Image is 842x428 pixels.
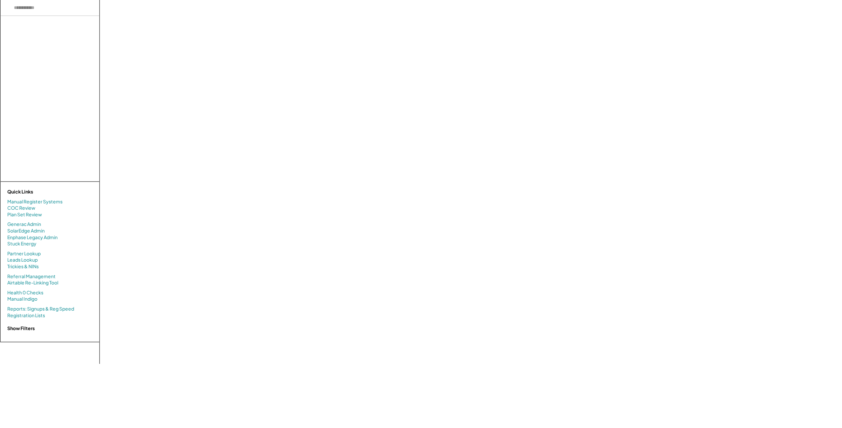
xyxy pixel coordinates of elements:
[7,325,35,331] strong: Show Filters
[7,234,58,241] a: Enphase Legacy Admin
[7,312,45,319] a: Registration Lists
[7,250,41,257] a: Partner Lookup
[7,273,56,280] a: Referral Management
[7,221,41,228] a: Generac Admin
[7,279,58,286] a: Airtable Re-Linking Tool
[7,257,38,263] a: Leads Lookup
[7,198,63,205] a: Manual Register Systems
[7,240,36,247] a: Stuck Energy
[7,263,39,270] a: Trickies & NINs
[7,289,43,296] a: Health 0 Checks
[7,296,37,302] a: Manual Indigo
[7,228,45,234] a: SolarEdge Admin
[7,205,35,211] a: COC Review
[7,306,74,312] a: Reports: Signups & Reg Speed
[7,211,42,218] a: Plan Set Review
[7,189,73,195] div: Quick Links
